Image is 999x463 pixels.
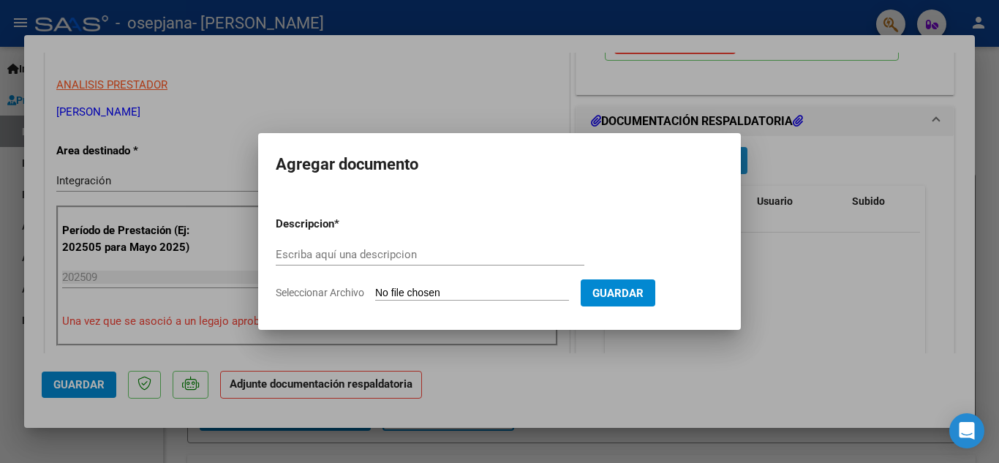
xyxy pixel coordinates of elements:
[592,287,644,300] span: Guardar
[949,413,984,448] div: Open Intercom Messenger
[276,151,723,178] h2: Agregar documento
[276,216,410,233] p: Descripcion
[276,287,364,298] span: Seleccionar Archivo
[581,279,655,306] button: Guardar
